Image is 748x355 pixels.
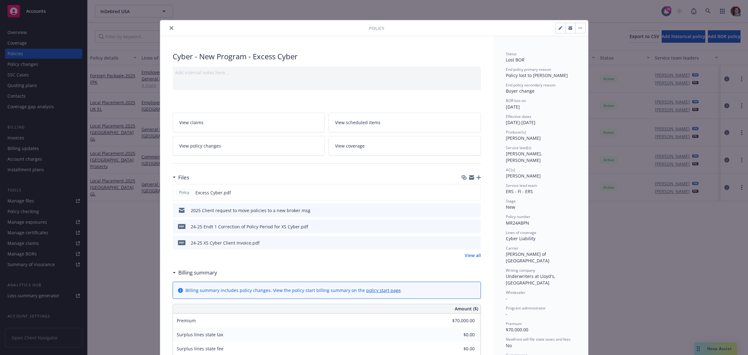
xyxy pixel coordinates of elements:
div: [DATE] - [DATE] [506,114,576,126]
span: Policy [178,190,190,195]
span: Stage [506,198,516,204]
input: 0.00 [438,344,478,353]
span: Wholesaler [506,290,525,295]
span: Policy number [506,214,530,219]
input: 0.00 [438,330,478,339]
button: preview file [473,223,478,230]
span: New [506,204,515,210]
a: policy start page [366,287,401,293]
span: Surplus lines state tax [177,332,223,338]
a: View all [465,252,481,259]
span: ERS - FI - ERS [506,188,533,194]
span: [DATE] [506,104,520,110]
span: [PERSON_NAME] [506,173,541,179]
span: Newfront will file state taxes and fees [506,337,571,342]
div: Billing summary includes policy changes. View the policy start billing summary on the . [185,287,402,294]
span: End policy secondary reason [506,82,555,88]
span: Writing company [506,268,535,273]
span: Lines of coverage [506,230,536,235]
div: Cyber - New Program - Excess Cyber [173,51,481,62]
span: [PERSON_NAME], [PERSON_NAME] [506,151,543,163]
span: Amount ($) [455,305,478,312]
span: Status [506,51,517,56]
div: 2025 Client request to move policies to a new broker.msg [191,207,310,214]
span: Effective dates [506,114,531,119]
button: download file [463,189,467,196]
a: View scheduled items [328,113,481,132]
span: Producer(s) [506,129,526,135]
div: 24-25 Endt 1 Correction of Policy Period for XS Cyber.pdf [191,223,308,230]
button: download file [463,223,468,230]
div: Add internal notes here... [175,69,478,76]
span: Lost BOR [506,57,525,63]
a: View coverage [328,136,481,156]
span: BOR lost on [506,98,526,103]
span: Surplus lines state fee [177,346,223,352]
button: close [168,24,175,32]
span: View policy changes [179,143,221,149]
span: Service lead(s) [506,145,531,150]
span: Program administrator [506,305,546,311]
input: 0.00 [438,316,478,325]
div: Cyber Liability [506,235,576,242]
span: View claims [179,119,204,126]
h3: Files [178,173,189,182]
span: Buyer change [506,88,535,94]
span: Policy lost to [PERSON_NAME] [506,72,568,78]
span: Policy [369,25,384,32]
span: pdf [178,240,185,245]
div: 24-25 XS Cyber Client Invoice.pdf [191,240,260,246]
span: pdf [178,224,185,229]
span: $70,000.00 [506,327,528,333]
button: download file [463,240,468,246]
span: Premium [506,321,522,326]
span: - [506,295,507,301]
span: - [506,311,507,317]
span: AC(s) [506,167,515,173]
button: preview file [473,207,478,214]
span: Premium [177,318,196,323]
span: No [506,343,512,348]
span: [PERSON_NAME] of [GEOGRAPHIC_DATA] [506,251,549,264]
a: View claims [173,113,325,132]
span: End policy primary reason [506,67,551,72]
button: download file [463,207,468,214]
span: MR24ABPN [506,220,529,226]
span: Carrier [506,246,518,251]
button: preview file [473,240,478,246]
button: preview file [472,189,478,196]
span: Underwriters at Lloyd's, [GEOGRAPHIC_DATA] [506,273,557,286]
a: View policy changes [173,136,325,156]
span: View scheduled items [335,119,381,126]
div: Files [173,173,189,182]
span: Excess Cyber.pdf [195,189,231,196]
h3: Billing summary [178,269,217,277]
span: Service lead team [506,183,537,188]
div: Billing summary [173,269,217,277]
span: View coverage [335,143,365,149]
span: [PERSON_NAME] [506,135,541,141]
